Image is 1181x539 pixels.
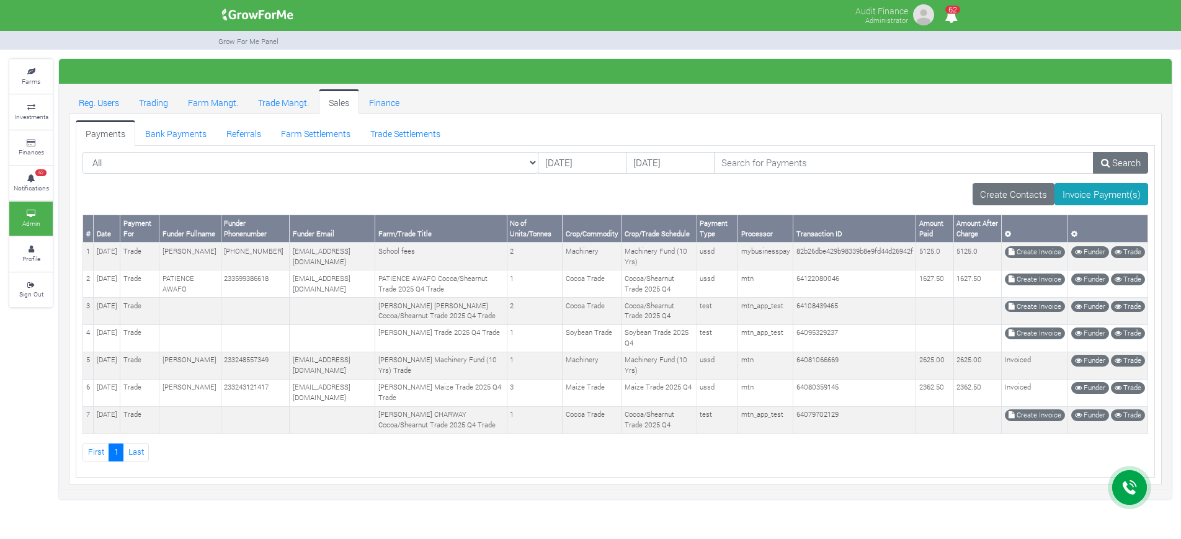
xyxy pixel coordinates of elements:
[622,379,697,406] td: Maize Trade 2025 Q4
[109,443,123,461] a: 1
[375,243,507,270] td: School fees
[953,243,1001,270] td: 5125.0
[218,37,279,46] small: Grow For Me Panel
[1005,327,1065,339] a: Create Invoice
[1002,352,1068,379] td: Invoiced
[159,379,221,406] td: [PERSON_NAME]
[319,89,359,114] a: Sales
[1093,152,1148,174] a: Search
[221,215,290,243] th: Funder Phonenumber
[916,215,953,243] th: Amount Paid
[538,152,626,174] input: DD/MM/YYYY
[216,120,271,145] a: Referrals
[1071,301,1109,313] a: Funder
[1071,382,1109,394] a: Funder
[83,215,94,243] th: #
[738,215,793,243] th: Processor
[738,352,793,379] td: mtn
[622,270,697,298] td: Cocoa/Shearnut Trade 2025 Q4
[83,298,94,325] td: 3
[94,215,120,243] th: Date
[221,379,290,406] td: 233243121417
[697,243,738,270] td: ussd
[507,352,562,379] td: 1
[94,406,120,434] td: [DATE]
[793,298,916,325] td: 64108439465
[563,352,622,379] td: Machinery
[714,152,1094,174] input: Search for Payments
[622,406,697,434] td: Cocoa/Shearnut Trade 2025 Q4
[271,120,360,145] a: Farm Settlements
[1111,355,1145,367] a: Trade
[1071,409,1109,421] a: Funder
[563,243,622,270] td: Machinery
[1005,409,1065,421] a: Create Invoice
[563,298,622,325] td: Cocoa Trade
[290,215,375,243] th: Funder Email
[94,270,120,298] td: [DATE]
[359,89,409,114] a: Finance
[1071,355,1109,367] a: Funder
[953,379,1001,406] td: 2362.50
[939,12,963,24] a: 62
[9,273,53,307] a: Sign Out
[697,298,738,325] td: test
[793,215,916,243] th: Transaction ID
[507,270,562,298] td: 1
[738,270,793,298] td: mtn
[1054,183,1148,205] a: Invoice Payment(s)
[290,243,375,270] td: [EMAIL_ADDRESS][DOMAIN_NAME]
[855,2,908,17] p: Audit Finance
[1002,379,1068,406] td: Invoiced
[945,6,960,14] span: 62
[738,406,793,434] td: mtn_app_test
[9,237,53,271] a: Profile
[375,215,507,243] th: Farm/Trade Title
[563,215,622,243] th: Crop/Commodity
[82,443,1148,461] nav: Page Navigation
[507,379,562,406] td: 3
[159,352,221,379] td: [PERSON_NAME]
[916,270,953,298] td: 1627.50
[83,324,94,352] td: 4
[9,202,53,236] a: Admin
[19,148,44,156] small: Finances
[1071,246,1109,258] a: Funder
[9,60,53,94] a: Farms
[697,270,738,298] td: ussd
[375,270,507,298] td: PATIENCE AWAFO Cocoa/Shearnut Trade 2025 Q4 Trade
[375,298,507,325] td: [PERSON_NAME] [PERSON_NAME] Cocoa/Shearnut Trade 2025 Q4 Trade
[83,352,94,379] td: 5
[911,2,936,27] img: growforme image
[120,352,159,379] td: Trade
[793,324,916,352] td: 64095329237
[290,379,375,406] td: [EMAIL_ADDRESS][DOMAIN_NAME]
[738,379,793,406] td: mtn
[953,352,1001,379] td: 2625.00
[507,243,562,270] td: 2
[622,243,697,270] td: Machinery Fund (10 Yrs)
[120,379,159,406] td: Trade
[916,352,953,379] td: 2625.00
[793,352,916,379] td: 64081066669
[1005,246,1065,258] a: Create Invoice
[697,215,738,243] th: Payment Type
[9,166,53,200] a: 62 Notifications
[9,131,53,165] a: Finances
[120,270,159,298] td: Trade
[622,298,697,325] td: Cocoa/Shearnut Trade 2025 Q4
[1005,274,1065,285] a: Create Invoice
[507,215,562,243] th: No of Units/Tonnes
[1111,274,1145,285] a: Trade
[973,183,1055,205] a: Create Contacts
[135,120,216,145] a: Bank Payments
[94,298,120,325] td: [DATE]
[83,379,94,406] td: 6
[22,219,40,228] small: Admin
[76,120,135,145] a: Payments
[69,89,129,114] a: Reg. Users
[1071,274,1109,285] a: Funder
[22,77,40,86] small: Farms
[1071,327,1109,339] a: Funder
[159,270,221,298] td: PATIENCE AWAFO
